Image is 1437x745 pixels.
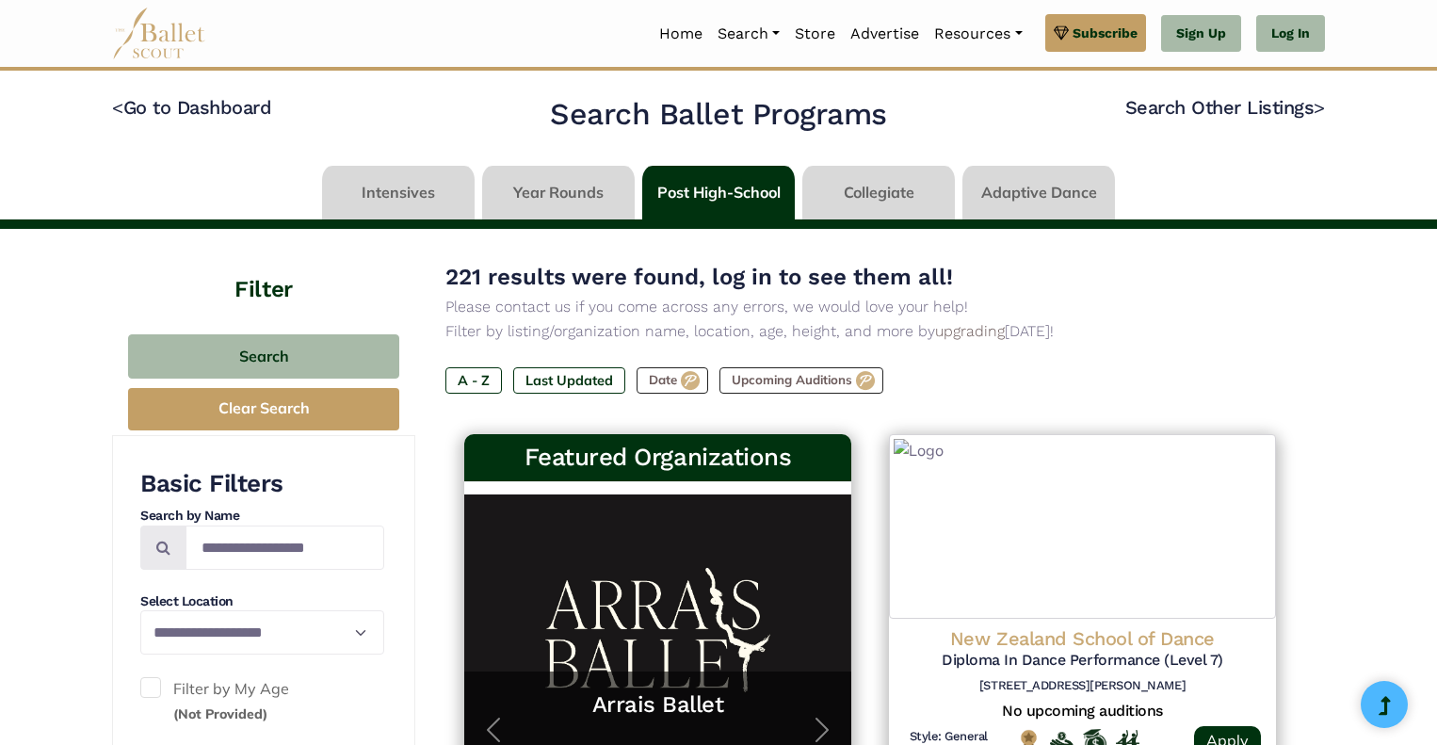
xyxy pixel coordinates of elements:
[637,367,708,394] label: Date
[1073,23,1138,43] span: Subscribe
[927,14,1029,54] a: Resources
[799,166,959,219] li: Collegiate
[140,677,384,725] label: Filter by My Age
[483,690,832,720] a: Arrais Ballet
[445,319,1295,344] p: Filter by listing/organization name, location, age, height, and more by [DATE]!
[128,334,399,379] button: Search
[112,95,123,119] code: <
[186,526,384,570] input: Search by names...
[889,434,1276,619] img: Logo
[1256,15,1325,53] a: Log In
[478,166,638,219] li: Year Rounds
[652,14,710,54] a: Home
[1314,95,1325,119] code: >
[719,367,883,394] label: Upcoming Auditions
[445,295,1295,319] p: Please contact us if you come across any errors, we would love your help!
[318,166,478,219] li: Intensives
[550,95,886,135] h2: Search Ballet Programs
[1054,23,1069,43] img: gem.svg
[140,468,384,500] h3: Basic Filters
[843,14,927,54] a: Advertise
[1045,14,1146,52] a: Subscribe
[904,651,1261,671] h5: Diploma In Dance Performance (Level 7)
[445,367,502,394] label: A - Z
[140,507,384,526] h4: Search by Name
[112,96,271,119] a: <Go to Dashboard
[1161,15,1241,53] a: Sign Up
[959,166,1119,219] li: Adaptive Dance
[904,678,1261,694] h6: [STREET_ADDRESS][PERSON_NAME]
[140,592,384,611] h4: Select Location
[1125,96,1325,119] a: Search Other Listings>
[513,367,625,394] label: Last Updated
[904,702,1261,721] h5: No upcoming auditions
[710,14,787,54] a: Search
[479,442,836,474] h3: Featured Organizations
[787,14,843,54] a: Store
[638,166,799,219] li: Post High-School
[904,626,1261,651] h4: New Zealand School of Dance
[112,229,415,306] h4: Filter
[173,705,267,722] small: (Not Provided)
[935,322,1005,340] a: upgrading
[128,388,399,430] button: Clear Search
[445,264,953,290] span: 221 results were found, log in to see them all!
